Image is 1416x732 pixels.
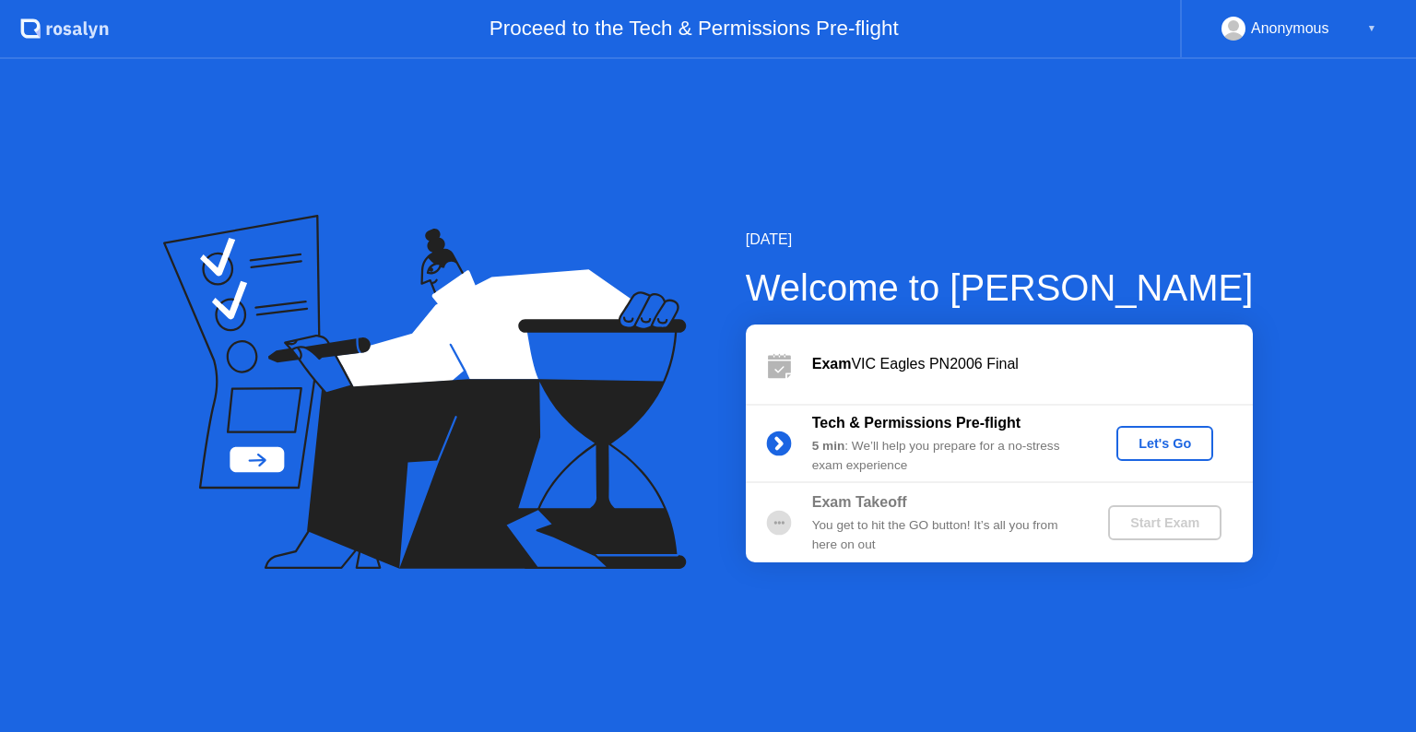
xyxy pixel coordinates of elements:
div: ▼ [1367,17,1376,41]
div: Welcome to [PERSON_NAME] [746,260,1254,315]
div: Start Exam [1115,515,1214,530]
div: VIC Eagles PN2006 Final [812,353,1253,375]
div: Anonymous [1251,17,1329,41]
b: Tech & Permissions Pre-flight [812,415,1021,431]
button: Start Exam [1108,505,1221,540]
button: Let's Go [1116,426,1213,461]
b: 5 min [812,439,845,453]
div: You get to hit the GO button! It’s all you from here on out [812,516,1078,554]
div: [DATE] [746,229,1254,251]
b: Exam [812,356,852,372]
div: Let's Go [1124,436,1206,451]
b: Exam Takeoff [812,494,907,510]
div: : We’ll help you prepare for a no-stress exam experience [812,437,1078,475]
